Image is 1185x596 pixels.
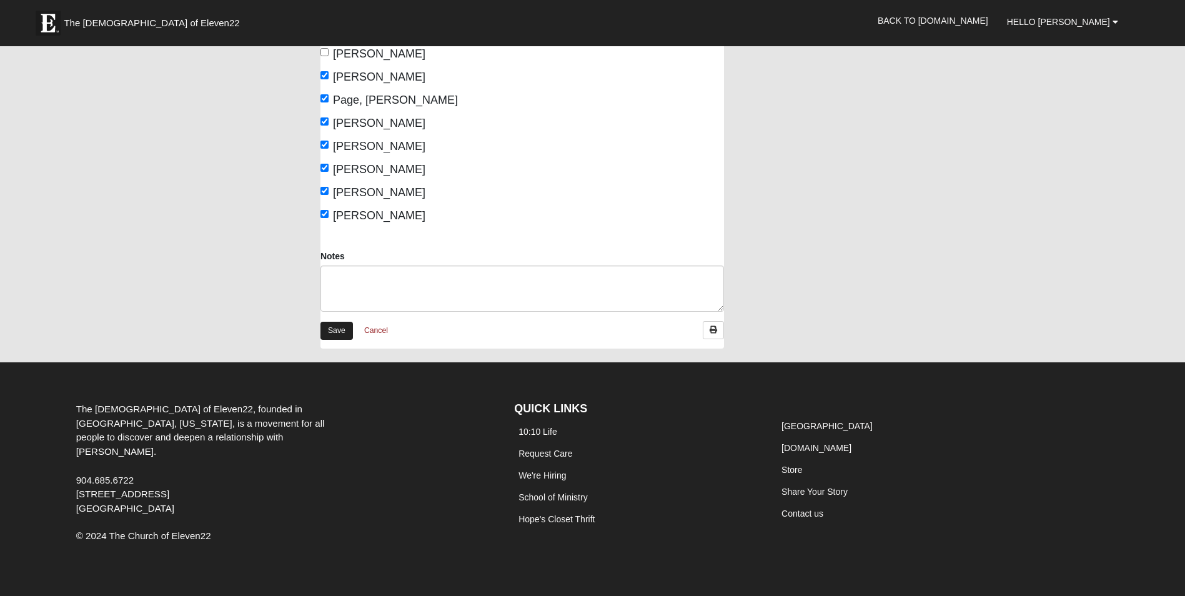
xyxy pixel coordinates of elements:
[1007,17,1110,27] span: Hello [PERSON_NAME]
[781,509,823,519] a: Contact us
[64,17,239,29] span: The [DEMOGRAPHIC_DATA] of Eleven22
[320,117,329,126] input: [PERSON_NAME]
[333,117,425,129] span: [PERSON_NAME]
[868,5,998,36] a: Back to [DOMAIN_NAME]
[333,140,425,152] span: [PERSON_NAME]
[320,94,329,102] input: Page, [PERSON_NAME]
[333,209,425,222] span: [PERSON_NAME]
[67,402,359,516] div: The [DEMOGRAPHIC_DATA] of Eleven22, founded in [GEOGRAPHIC_DATA], [US_STATE], is a movement for a...
[333,163,425,176] span: [PERSON_NAME]
[320,164,329,172] input: [PERSON_NAME]
[781,465,802,475] a: Store
[320,250,345,262] label: Notes
[333,94,458,106] span: Page, [PERSON_NAME]
[514,402,758,416] h4: QUICK LINKS
[320,71,329,79] input: [PERSON_NAME]
[320,48,329,56] input: [PERSON_NAME]
[518,514,595,524] a: Hope's Closet Thrift
[320,322,353,340] a: Save
[76,530,211,541] span: © 2024 The Church of Eleven22
[518,449,572,459] a: Request Care
[518,470,566,480] a: We're Hiring
[320,187,329,195] input: [PERSON_NAME]
[703,321,724,339] a: Print Attendance Roster
[320,210,329,218] input: [PERSON_NAME]
[333,71,425,83] span: [PERSON_NAME]
[29,4,279,36] a: The [DEMOGRAPHIC_DATA] of Eleven22
[333,186,425,199] span: [PERSON_NAME]
[333,47,425,60] span: [PERSON_NAME]
[320,141,329,149] input: [PERSON_NAME]
[76,503,174,514] span: [GEOGRAPHIC_DATA]
[36,11,61,36] img: Eleven22 logo
[781,421,873,431] a: [GEOGRAPHIC_DATA]
[518,492,587,502] a: School of Ministry
[781,487,848,497] a: Share Your Story
[781,443,851,453] a: [DOMAIN_NAME]
[356,321,396,340] a: Cancel
[518,427,557,437] a: 10:10 Life
[998,6,1128,37] a: Hello [PERSON_NAME]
